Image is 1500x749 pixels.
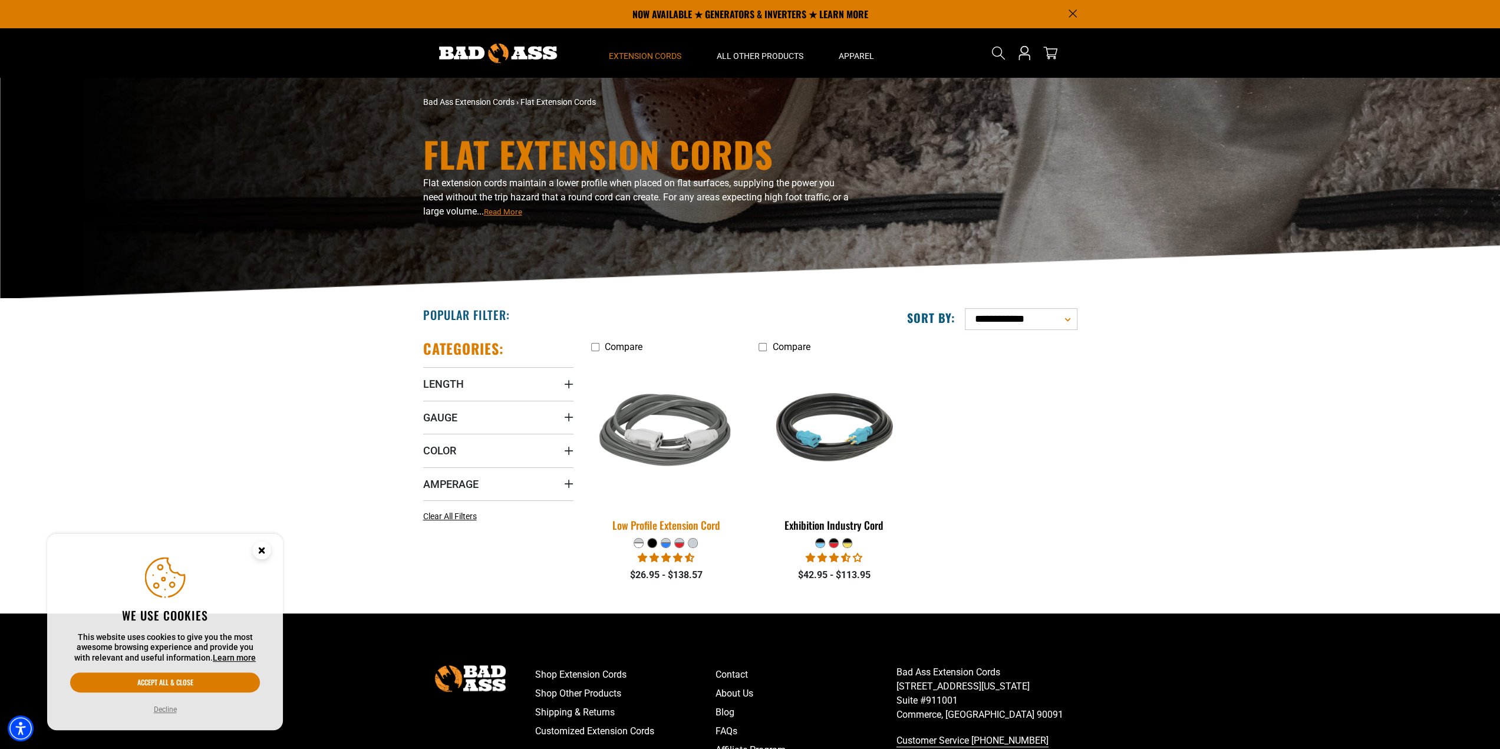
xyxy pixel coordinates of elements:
[716,703,896,722] a: Blog
[605,341,642,352] span: Compare
[423,307,510,322] h2: Popular Filter:
[591,28,699,78] summary: Extension Cords
[591,520,741,530] div: Low Profile Extension Cord
[70,608,260,623] h2: We use cookies
[423,97,515,107] a: Bad Ass Extension Cords
[435,665,506,692] img: Bad Ass Extension Cords
[8,715,34,741] div: Accessibility Menu
[423,477,479,491] span: Amperage
[583,357,749,507] img: grey & white
[759,358,909,537] a: black teal Exhibition Industry Cord
[423,401,573,434] summary: Gauge
[439,44,557,63] img: Bad Ass Extension Cords
[535,703,716,722] a: Shipping & Returns
[213,653,256,662] a: This website uses cookies to give you the most awesome browsing experience and provide you with r...
[423,467,573,500] summary: Amperage
[806,552,862,563] span: 3.67 stars
[535,684,716,703] a: Shop Other Products
[839,51,874,61] span: Apparel
[423,377,464,391] span: Length
[70,632,260,664] p: This website uses cookies to give you the most awesome browsing experience and provide you with r...
[896,665,1077,722] p: Bad Ass Extension Cords [STREET_ADDRESS][US_STATE] Suite #911001 Commerce, [GEOGRAPHIC_DATA] 90091
[591,568,741,582] div: $26.95 - $138.57
[989,44,1008,62] summary: Search
[759,568,909,582] div: $42.95 - $113.95
[423,136,853,171] h1: Flat Extension Cords
[70,672,260,692] button: Accept all & close
[821,28,892,78] summary: Apparel
[716,722,896,741] a: FAQs
[423,510,482,523] a: Clear All Filters
[423,96,853,108] nav: breadcrumbs
[535,722,716,741] a: Customized Extension Cords
[240,534,283,570] button: Close this option
[716,665,896,684] a: Contact
[423,444,456,457] span: Color
[423,339,505,358] h2: Categories:
[516,97,519,107] span: ›
[484,207,522,216] span: Read More
[716,684,896,703] a: About Us
[638,552,694,563] span: 4.50 stars
[423,411,457,424] span: Gauge
[699,28,821,78] summary: All Other Products
[591,358,741,537] a: grey & white Low Profile Extension Cord
[907,310,955,325] label: Sort by:
[1041,46,1060,60] a: cart
[1015,28,1034,78] a: Open this option
[772,341,810,352] span: Compare
[760,364,908,500] img: black teal
[535,665,716,684] a: Shop Extension Cords
[423,367,573,400] summary: Length
[423,512,477,521] span: Clear All Filters
[423,434,573,467] summary: Color
[759,520,909,530] div: Exhibition Industry Cord
[47,534,283,731] aside: Cookie Consent
[150,704,180,715] button: Decline
[717,51,803,61] span: All Other Products
[520,97,596,107] span: Flat Extension Cords
[609,51,681,61] span: Extension Cords
[423,177,849,217] span: Flat extension cords maintain a lower profile when placed on flat surfaces, supplying the power y...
